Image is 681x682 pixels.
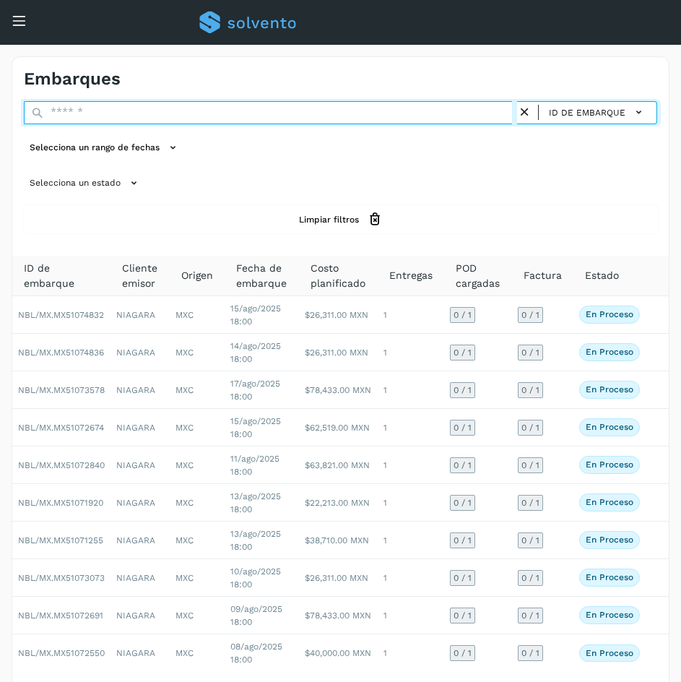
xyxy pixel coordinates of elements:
[230,416,281,439] span: 15/ago/2025 18:00
[299,334,378,371] td: $26,311.00 MXN
[24,206,657,233] button: Limpiar filtros
[170,334,225,371] td: MXC
[378,409,444,446] td: 1
[110,409,170,446] td: NIAGARA
[585,268,619,283] span: Estado
[299,559,378,597] td: $26,311.00 MXN
[18,310,104,320] span: NBL/MX.MX51074832
[299,213,359,226] span: Limpiar filtros
[521,649,539,657] span: 0 / 1
[110,597,170,634] td: NIAGARA
[181,268,213,283] span: Origen
[230,379,280,402] span: 17/ago/2025 18:00
[299,446,378,484] td: $63,821.00 MXN
[18,460,105,470] span: NBL/MX.MX51072840
[378,371,444,409] td: 1
[299,634,378,672] td: $40,000.00 MXN
[378,559,444,597] td: 1
[521,348,539,357] span: 0 / 1
[230,341,281,364] span: 14/ago/2025 18:00
[299,371,378,409] td: $78,433.00 MXN
[454,461,472,470] span: 0 / 1
[24,171,147,195] button: Selecciona un estado
[586,347,633,357] p: En proceso
[230,529,281,552] span: 13/ago/2025 18:00
[389,268,433,283] span: Entregas
[456,261,500,291] span: POD cargadas
[521,311,539,319] span: 0 / 1
[170,634,225,672] td: MXC
[110,634,170,672] td: NIAGARA
[549,106,625,119] span: ID de embarque
[454,311,472,319] span: 0 / 1
[299,484,378,522] td: $22,213.00 MXN
[378,522,444,559] td: 1
[454,574,472,582] span: 0 / 1
[24,69,121,90] h4: Embarques
[521,611,539,620] span: 0 / 1
[299,597,378,634] td: $78,433.00 MXN
[170,296,225,334] td: MXC
[110,446,170,484] td: NIAGARA
[18,423,104,433] span: NBL/MX.MX51072674
[230,454,279,477] span: 11/ago/2025 18:00
[299,522,378,559] td: $38,710.00 MXN
[524,268,562,283] span: Factura
[586,384,633,394] p: En proceso
[378,597,444,634] td: 1
[236,261,287,291] span: Fecha de embarque
[586,459,633,470] p: En proceso
[110,559,170,597] td: NIAGARA
[170,559,225,597] td: MXC
[18,648,105,658] span: NBL/MX.MX51072550
[521,574,539,582] span: 0 / 1
[299,296,378,334] td: $26,311.00 MXN
[170,597,225,634] td: MXC
[586,497,633,507] p: En proceso
[521,536,539,545] span: 0 / 1
[170,484,225,522] td: MXC
[110,334,170,371] td: NIAGARA
[454,498,472,507] span: 0 / 1
[521,386,539,394] span: 0 / 1
[230,642,282,665] span: 08/ago/2025 18:00
[18,573,105,583] span: NBL/MX.MX51073073
[18,610,103,621] span: NBL/MX.MX51072691
[545,102,651,123] button: ID de embarque
[586,648,633,658] p: En proceso
[378,634,444,672] td: 1
[378,484,444,522] td: 1
[24,136,186,160] button: Selecciona un rango de fechas
[586,572,633,582] p: En proceso
[454,386,472,394] span: 0 / 1
[230,491,281,514] span: 13/ago/2025 18:00
[110,484,170,522] td: NIAGARA
[378,296,444,334] td: 1
[454,423,472,432] span: 0 / 1
[378,446,444,484] td: 1
[586,610,633,620] p: En proceso
[230,604,282,627] span: 09/ago/2025 18:00
[170,409,225,446] td: MXC
[454,348,472,357] span: 0 / 1
[586,535,633,545] p: En proceso
[586,422,633,432] p: En proceso
[18,385,105,395] span: NBL/MX.MX51073578
[311,261,366,291] span: Costo planificado
[521,498,539,507] span: 0 / 1
[110,296,170,334] td: NIAGARA
[122,261,158,291] span: Cliente emisor
[586,309,633,319] p: En proceso
[299,409,378,446] td: $62,519.00 MXN
[521,461,539,470] span: 0 / 1
[24,261,99,291] span: ID de embarque
[18,535,103,545] span: NBL/MX.MX51071255
[18,498,103,508] span: NBL/MX.MX51071920
[110,371,170,409] td: NIAGARA
[230,566,281,590] span: 10/ago/2025 18:00
[454,649,472,657] span: 0 / 1
[170,522,225,559] td: MXC
[378,334,444,371] td: 1
[110,522,170,559] td: NIAGARA
[230,303,281,327] span: 15/ago/2025 18:00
